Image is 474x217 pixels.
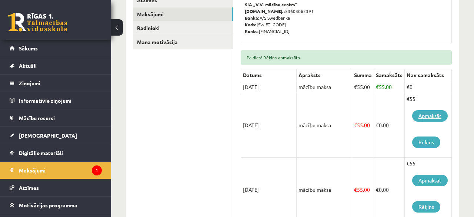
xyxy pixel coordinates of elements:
a: Apmaksāt [412,110,448,122]
span: Digitālie materiāli [19,149,63,156]
b: Konts: [245,28,259,34]
b: SIA „V.V. mācību centrs” [245,1,298,7]
a: Radinieki [133,21,233,35]
span: Sākums [19,45,38,52]
td: €55 [405,93,452,158]
a: Informatīvie ziņojumi [10,92,102,109]
td: 55.00 [352,81,374,93]
div: Paldies! Rēķins apmaksāts. [241,50,452,65]
span: € [376,186,379,193]
a: Maksājumi [133,7,233,21]
b: [DOMAIN_NAME].: [245,8,285,14]
a: Sākums [10,40,102,57]
span: Atzīmes [19,184,39,191]
span: Mācību resursi [19,115,55,121]
span: € [376,83,379,90]
td: 55.00 [374,81,405,93]
span: Motivācijas programma [19,202,77,208]
a: Rēķins [412,137,440,148]
td: [DATE] [241,93,297,158]
span: Aktuāli [19,62,37,69]
td: 0.00 [374,93,405,158]
p: 53603062391 A/S Swedbanka [SWIFT_CODE] [FINANCIAL_ID] [245,1,448,34]
th: Apraksts [297,69,352,81]
legend: Ziņojumi [19,75,102,92]
a: Mācību resursi [10,109,102,126]
a: Ziņojumi [10,75,102,92]
a: Rēķins [412,201,440,213]
a: Maksājumi1 [10,162,102,179]
th: Datums [241,69,297,81]
a: Apmaksāt [412,175,448,186]
b: Banka: [245,15,260,21]
th: Nav samaksāts [405,69,452,81]
span: € [354,186,357,193]
span: [DEMOGRAPHIC_DATA] [19,132,77,139]
td: mācību maksa [297,81,352,93]
legend: Maksājumi [19,162,102,179]
th: Samaksāts [374,69,405,81]
a: [DEMOGRAPHIC_DATA] [10,127,102,144]
a: Atzīmes [10,179,102,196]
td: mācību maksa [297,93,352,158]
a: Rīgas 1. Tālmācības vidusskola [8,13,67,32]
th: Summa [352,69,374,81]
b: Kods: [245,22,257,27]
td: 55.00 [352,93,374,158]
span: € [376,122,379,128]
a: Motivācijas programma [10,197,102,214]
a: Digitālie materiāli [10,144,102,161]
a: Mana motivācija [133,35,233,49]
i: 1 [92,165,102,175]
span: € [354,122,357,128]
a: Aktuāli [10,57,102,74]
legend: Informatīvie ziņojumi [19,92,102,109]
td: [DATE] [241,81,297,93]
td: €0 [405,81,452,93]
span: € [354,83,357,90]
